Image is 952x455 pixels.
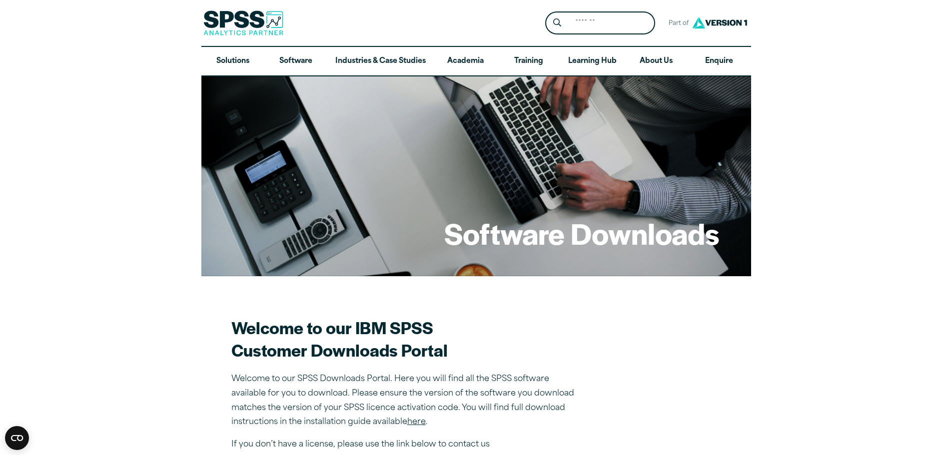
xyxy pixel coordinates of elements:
[5,426,29,450] button: Open CMP widget
[625,47,688,76] a: About Us
[231,438,581,452] p: If you don’t have a license, please use the link below to contact us
[553,18,561,27] svg: Search magnifying glass icon
[545,11,655,35] form: Site Header Search Form
[690,13,750,32] img: Version1 Logo
[663,16,690,31] span: Part of
[497,47,560,76] a: Training
[407,418,426,426] a: here
[548,14,566,32] button: Search magnifying glass icon
[201,47,264,76] a: Solutions
[201,47,751,76] nav: Desktop version of site main menu
[327,47,434,76] a: Industries & Case Studies
[231,316,581,361] h2: Welcome to our IBM SPSS Customer Downloads Portal
[434,47,497,76] a: Academia
[444,214,719,253] h1: Software Downloads
[203,10,283,35] img: SPSS Analytics Partner
[560,47,625,76] a: Learning Hub
[231,372,581,430] p: Welcome to our SPSS Downloads Portal. Here you will find all the SPSS software available for you ...
[688,47,751,76] a: Enquire
[264,47,327,76] a: Software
